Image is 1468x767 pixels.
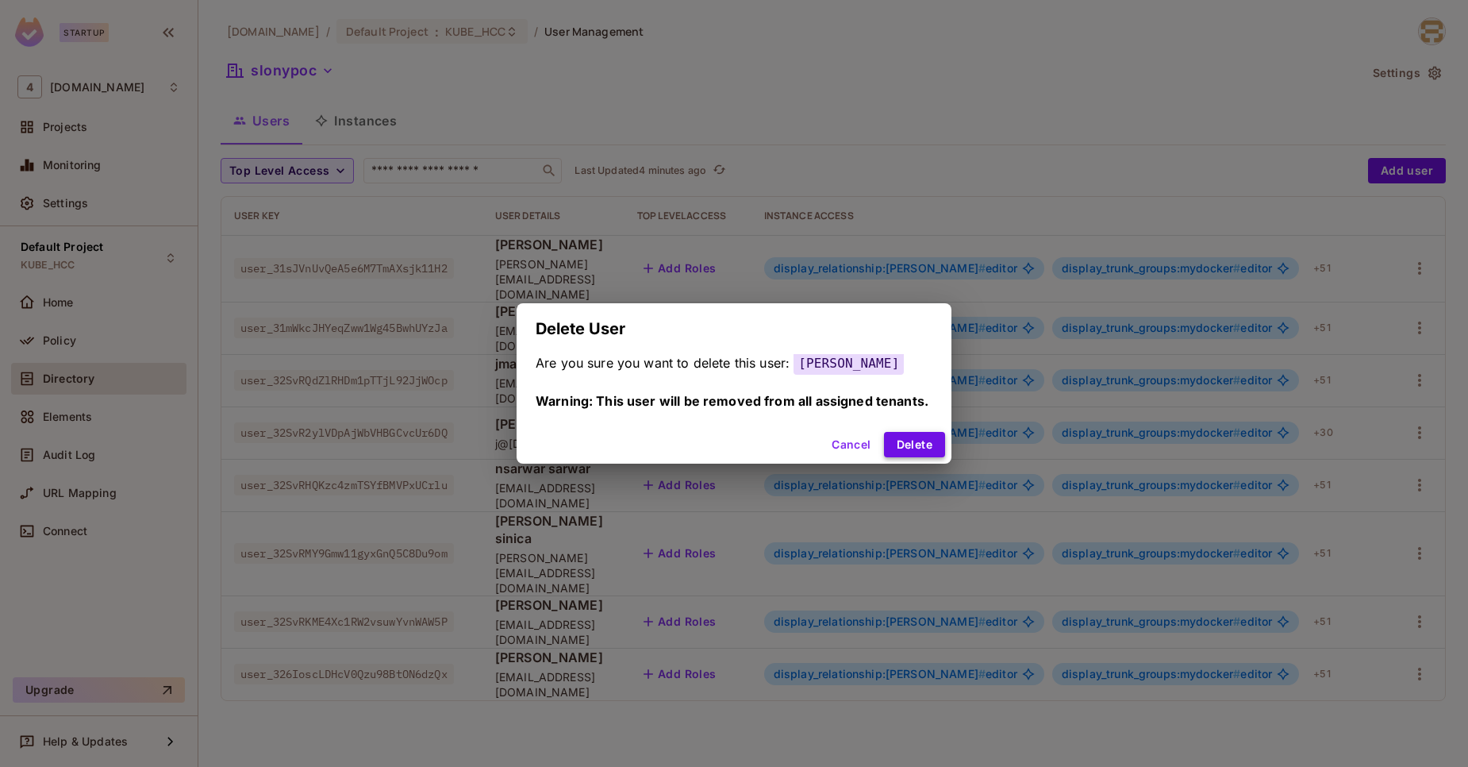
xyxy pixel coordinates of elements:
[794,352,904,375] span: [PERSON_NAME]
[825,432,877,457] button: Cancel
[517,303,951,354] h2: Delete User
[536,355,790,371] span: Are you sure you want to delete this user:
[884,432,945,457] button: Delete
[536,393,928,409] span: Warning: This user will be removed from all assigned tenants.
